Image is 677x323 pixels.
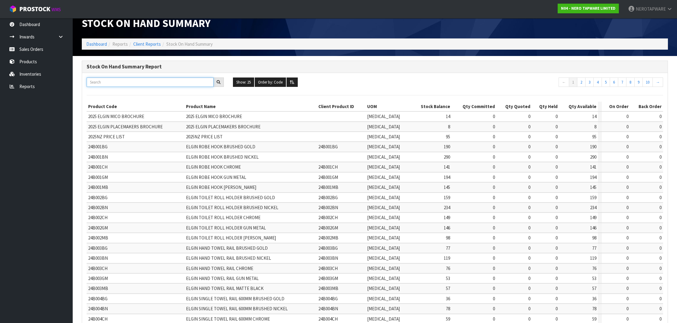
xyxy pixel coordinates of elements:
[493,124,495,130] span: 0
[446,235,450,241] span: 98
[444,205,450,210] span: 234
[590,174,596,180] span: 194
[493,245,495,251] span: 0
[88,296,108,302] span: 24B004BG
[186,275,259,281] span: ELGIN HAND TOWEL RAIL GUN METAL
[528,296,530,302] span: 0
[556,306,558,311] span: 0
[446,285,450,291] span: 57
[318,306,338,311] span: 24B004BN
[559,77,569,87] a: ←
[659,306,662,311] span: 0
[659,154,662,160] span: 0
[528,154,530,160] span: 0
[592,134,596,140] span: 95
[186,195,275,200] span: ELGIN TOILET ROLL HOLDER BRUSHED GOLD
[592,285,596,291] span: 57
[88,265,108,271] span: 24B003CH
[590,144,596,150] span: 190
[659,174,662,180] span: 0
[626,164,629,170] span: 0
[367,144,400,150] span: [MEDICAL_DATA]
[88,174,108,180] span: 24B001GM
[186,235,276,241] span: ELGIN TOILET ROLL HOLDER [PERSON_NAME]
[493,316,495,322] span: 0
[367,265,400,271] span: [MEDICAL_DATA]
[556,275,558,281] span: 0
[367,245,400,251] span: [MEDICAL_DATA]
[626,225,629,231] span: 0
[592,275,596,281] span: 53
[528,114,530,119] span: 0
[186,296,284,302] span: ELGIN SINGLE TOWEL RAIL 600MM BRUSHED GOLD
[659,265,662,271] span: 0
[367,195,400,200] span: [MEDICAL_DATA]
[88,306,108,311] span: 24B004BN
[446,296,450,302] span: 36
[626,265,629,271] span: 0
[88,235,108,241] span: 24B002MB
[528,245,530,251] span: 0
[444,164,450,170] span: 141
[186,174,246,180] span: ELGIN ROBE HOOK GUN METAL
[626,205,629,210] span: 0
[528,306,530,311] span: 0
[626,215,629,220] span: 0
[493,184,495,190] span: 0
[367,215,400,220] span: [MEDICAL_DATA]
[186,144,255,150] span: ELGIN ROBE HOOK BRUSHED GOLD
[88,134,125,140] span: 2025NZ PRICE LIST
[133,41,161,47] a: Client Reports
[444,255,450,261] span: 119
[446,316,450,322] span: 59
[592,306,596,311] span: 78
[88,245,108,251] span: 24B003BG
[659,296,662,302] span: 0
[318,285,338,291] span: 24B003MB
[367,164,400,170] span: [MEDICAL_DATA]
[528,225,530,231] span: 0
[367,296,400,302] span: [MEDICAL_DATA]
[88,154,108,160] span: 24B001BN
[528,316,530,322] span: 0
[659,255,662,261] span: 0
[556,114,558,119] span: 0
[87,77,214,87] input: Search
[561,6,616,11] strong: N04 - NERO TAPWARE LIMITED
[186,225,266,231] span: ELGIN TOILET ROLL HOLDER GUN METAL
[659,164,662,170] span: 0
[626,114,629,119] span: 0
[367,184,400,190] span: [MEDICAL_DATA]
[556,245,558,251] span: 0
[528,285,530,291] span: 0
[318,215,338,220] span: 24B002CH
[493,114,495,119] span: 0
[186,306,288,311] span: ELGIN SINGLE TOWEL RAIL 600MM BRUSHED NICKEL
[626,174,629,180] span: 0
[592,296,596,302] span: 36
[444,144,450,150] span: 190
[577,77,586,87] a: 2
[659,225,662,231] span: 0
[317,102,366,111] th: Client Product ID
[318,195,338,200] span: 24B002BG
[493,144,495,150] span: 0
[112,41,128,47] span: Reports
[318,235,338,241] span: 24B002MB
[496,102,532,111] th: Qty Quoted
[318,164,338,170] span: 24B001CH
[590,164,596,170] span: 141
[594,124,596,130] span: 8
[186,124,261,130] span: 2025 ELGIN PLACEMAKERS BROCHURE
[88,144,108,150] span: 24B001BG
[318,184,338,190] span: 24B001MB
[444,184,450,190] span: 145
[88,184,108,190] span: 24B001MB
[233,77,254,87] button: Show: 25
[186,114,242,119] span: 2025 ELGIN MICO BROCHURE
[559,102,598,111] th: Qty Available
[367,316,400,322] span: [MEDICAL_DATA]
[528,195,530,200] span: 0
[446,245,450,251] span: 77
[88,215,108,220] span: 24B002CH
